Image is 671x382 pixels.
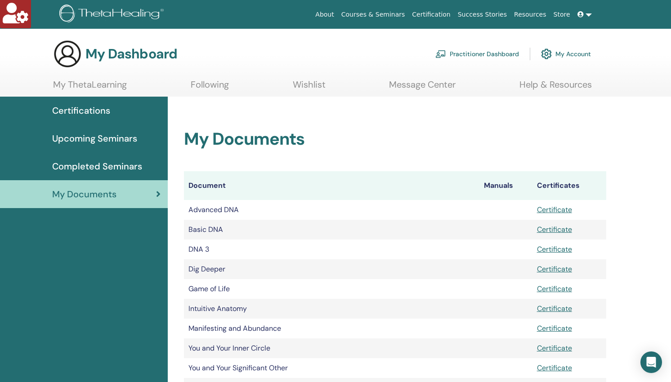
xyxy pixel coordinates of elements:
[53,79,127,97] a: My ThetaLearning
[537,284,572,293] a: Certificate
[389,79,456,97] a: Message Center
[184,299,479,319] td: Intuitive Anatomy
[510,6,550,23] a: Resources
[454,6,510,23] a: Success Stories
[184,171,479,200] th: Document
[191,79,229,97] a: Following
[184,279,479,299] td: Game of Life
[537,244,572,254] a: Certificate
[537,343,572,353] a: Certificate
[184,319,479,338] td: Manifesting and Abundance
[537,324,572,333] a: Certificate
[537,225,572,234] a: Certificate
[537,264,572,274] a: Certificate
[435,44,519,64] a: Practitioner Dashboard
[537,205,572,214] a: Certificate
[541,46,552,62] img: cog.svg
[184,240,479,259] td: DNA 3
[537,304,572,313] a: Certificate
[532,171,606,200] th: Certificates
[184,200,479,220] td: Advanced DNA
[312,6,337,23] a: About
[519,79,592,97] a: Help & Resources
[184,259,479,279] td: Dig Deeper
[537,363,572,373] a: Certificate
[184,338,479,358] td: You and Your Inner Circle
[338,6,409,23] a: Courses & Seminars
[52,104,110,117] span: Certifications
[293,79,326,97] a: Wishlist
[52,160,142,173] span: Completed Seminars
[85,46,177,62] h3: My Dashboard
[184,358,479,378] td: You and Your Significant Other
[184,129,606,150] h2: My Documents
[52,132,137,145] span: Upcoming Seminars
[59,4,167,25] img: logo.png
[435,50,446,58] img: chalkboard-teacher.svg
[52,187,116,201] span: My Documents
[550,6,574,23] a: Store
[408,6,454,23] a: Certification
[640,351,662,373] div: Open Intercom Messenger
[53,40,82,68] img: generic-user-icon.jpg
[479,171,532,200] th: Manuals
[184,220,479,240] td: Basic DNA
[541,44,591,64] a: My Account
